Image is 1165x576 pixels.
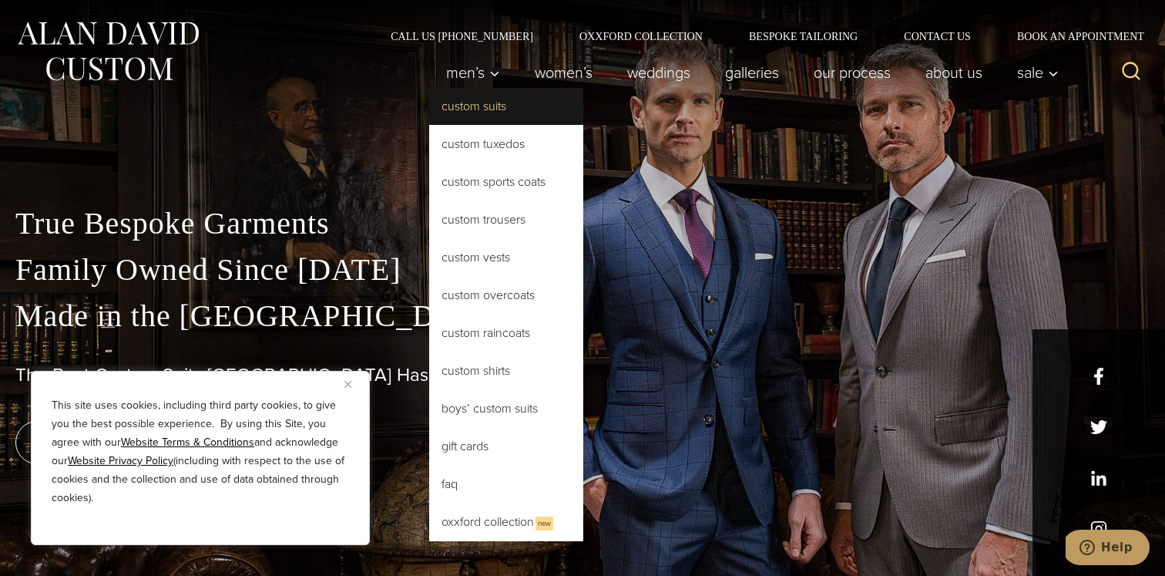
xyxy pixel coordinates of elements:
h1: The Best Custom Suits [GEOGRAPHIC_DATA] Has to Offer [15,364,1150,386]
a: Custom Trousers [429,201,583,238]
a: Call Us [PHONE_NUMBER] [368,31,556,42]
a: Book an Appointment [994,31,1150,42]
a: Website Terms & Conditions [121,434,254,450]
span: New [535,517,553,531]
p: True Bespoke Garments Family Owned Since [DATE] Made in the [GEOGRAPHIC_DATA] [15,200,1150,339]
a: Our Process [797,57,908,88]
img: Close [344,381,351,388]
a: Custom Shirts [429,352,583,389]
nav: Secondary Navigation [368,31,1150,42]
img: Alan David Custom [15,17,200,86]
iframe: Opens a widget where you can chat to one of our agents [1066,530,1150,568]
a: Custom Vests [429,239,583,276]
a: book an appointment [15,421,231,464]
a: Contact Us [881,31,994,42]
a: About Us [908,57,1000,88]
a: Website Privacy Policy [68,453,173,469]
p: This site uses cookies, including third party cookies, to give you the best possible experience. ... [52,396,349,507]
button: Men’s sub menu toggle [429,57,518,88]
a: Galleries [708,57,797,88]
button: View Search Form [1113,54,1150,91]
a: Gift Cards [429,428,583,465]
a: Oxxford Collection [556,31,726,42]
a: Women’s [518,57,610,88]
a: Oxxford CollectionNew [429,504,583,541]
a: Bespoke Tailoring [726,31,881,42]
nav: Primary Navigation [429,57,1067,88]
a: Custom Suits [429,88,583,125]
a: Custom Tuxedos [429,126,583,163]
a: weddings [610,57,708,88]
a: Custom Overcoats [429,277,583,314]
a: Boys’ Custom Suits [429,390,583,427]
a: Custom Raincoats [429,315,583,352]
button: Sale sub menu toggle [1000,57,1067,88]
a: Custom Sports Coats [429,163,583,200]
button: Close [344,375,363,393]
a: FAQ [429,466,583,503]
